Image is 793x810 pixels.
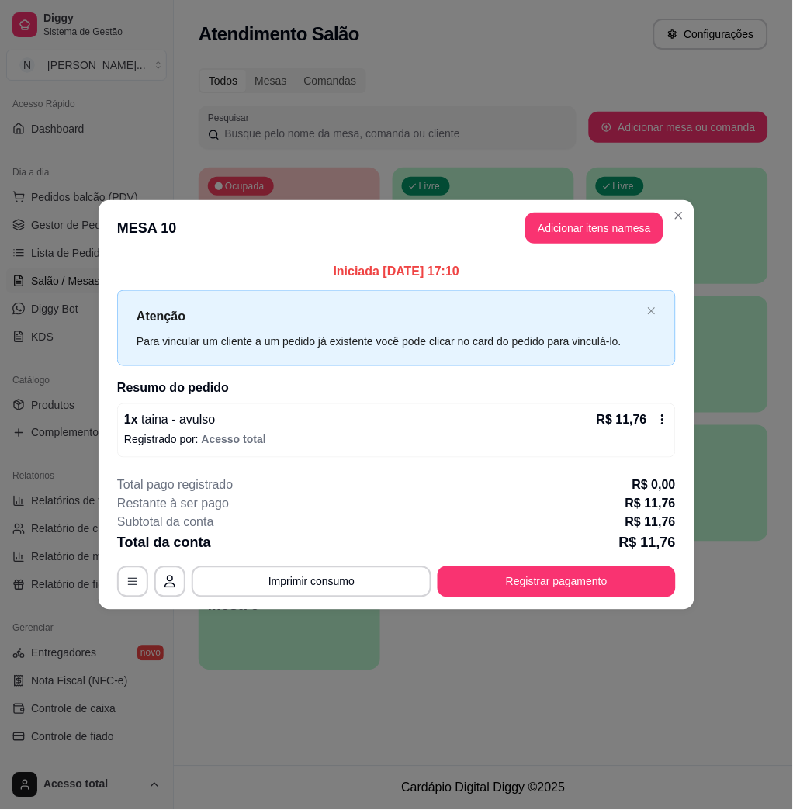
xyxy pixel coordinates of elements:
[124,410,215,429] p: 1 x
[625,514,676,532] p: R$ 11,76
[137,306,641,326] p: Atenção
[525,213,663,244] button: Adicionar itens namesa
[192,566,431,597] button: Imprimir consumo
[647,306,656,316] span: close
[99,200,694,256] header: MESA 10
[632,476,676,495] p: R$ 0,00
[117,495,229,514] p: Restante à ser pago
[124,432,669,448] p: Registrado por:
[117,532,211,554] p: Total da conta
[438,566,676,597] button: Registrar pagamento
[117,379,676,397] h2: Resumo do pedido
[619,532,676,554] p: R$ 11,76
[647,306,656,317] button: close
[138,413,216,426] span: taina - avulso
[117,262,676,281] p: Iniciada [DATE] 17:10
[117,514,214,532] p: Subtotal da conta
[117,476,233,495] p: Total pago registrado
[625,495,676,514] p: R$ 11,76
[137,333,641,350] div: Para vincular um cliente a um pedido já existente você pode clicar no card do pedido para vinculá...
[597,410,647,429] p: R$ 11,76
[202,434,266,446] span: Acesso total
[667,203,691,228] button: Close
